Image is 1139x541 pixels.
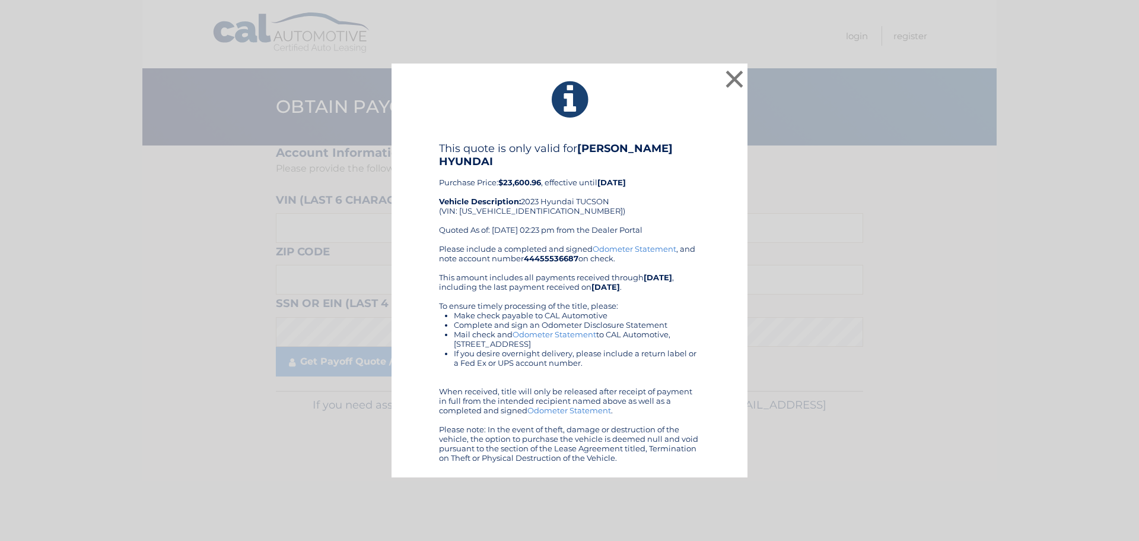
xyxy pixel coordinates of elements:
[439,142,700,244] div: Purchase Price: , effective until 2023 Hyundai TUCSON (VIN: [US_VEHICLE_IDENTIFICATION_NUMBER]) Q...
[593,244,676,254] a: Odometer Statement
[454,311,700,320] li: Make check payable to CAL Automotive
[644,273,672,282] b: [DATE]
[513,330,596,339] a: Odometer Statement
[439,142,700,168] h4: This quote is only valid for
[439,142,673,168] b: [PERSON_NAME] HYUNDAI
[524,254,578,263] b: 44455536687
[527,406,611,415] a: Odometer Statement
[498,178,541,187] b: $23,600.96
[439,244,700,463] div: Please include a completed and signed , and note account number on check. This amount includes al...
[591,282,620,292] b: [DATE]
[454,330,700,349] li: Mail check and to CAL Automotive, [STREET_ADDRESS]
[439,197,521,206] strong: Vehicle Description:
[454,349,700,368] li: If you desire overnight delivery, please include a return label or a Fed Ex or UPS account number.
[597,178,626,187] b: [DATE]
[723,67,746,91] button: ×
[454,320,700,330] li: Complete and sign an Odometer Disclosure Statement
